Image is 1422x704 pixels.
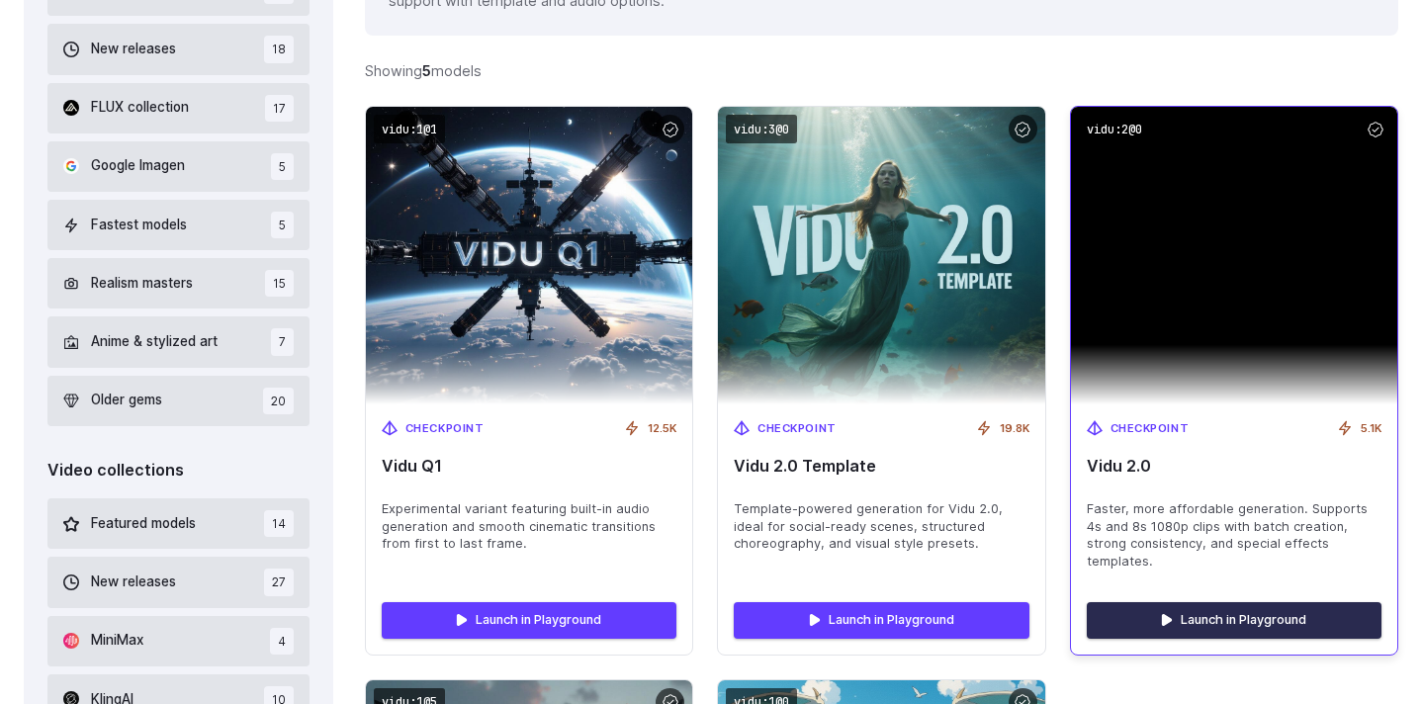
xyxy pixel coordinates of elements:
[734,500,1028,554] span: Template-powered generation for Vidu 2.0, ideal for social-ready scenes, structured choreography,...
[91,331,218,353] span: Anime & stylized art
[91,390,162,411] span: Older gems
[91,215,187,236] span: Fastest models
[264,510,294,537] span: 14
[1361,420,1381,438] span: 5.1K
[47,24,310,74] button: New releases 18
[47,376,310,426] button: Older gems 20
[1087,457,1381,476] span: Vidu 2.0
[1000,420,1029,438] span: 19.8K
[91,630,143,652] span: MiniMax
[271,212,294,238] span: 5
[270,628,294,655] span: 4
[47,557,310,607] button: New releases 27
[757,420,837,438] span: Checkpoint
[265,270,294,297] span: 15
[382,602,676,638] a: Launch in Playground
[271,153,294,180] span: 5
[264,569,294,595] span: 27
[734,457,1028,476] span: Vidu 2.0 Template
[47,616,310,666] button: MiniMax 4
[91,97,189,119] span: FLUX collection
[1079,115,1150,143] code: vidu:2@0
[648,420,676,438] span: 12.5K
[718,107,1044,403] img: Vidu 2.0 Template
[1111,420,1190,438] span: Checkpoint
[1087,602,1381,638] a: Launch in Playground
[405,420,485,438] span: Checkpoint
[734,602,1028,638] a: Launch in Playground
[47,316,310,367] button: Anime & stylized art 7
[91,273,193,295] span: Realism masters
[374,115,445,143] code: vidu:1@1
[265,95,294,122] span: 17
[726,115,797,143] code: vidu:3@0
[365,59,482,82] div: Showing models
[382,457,676,476] span: Vidu Q1
[271,328,294,355] span: 7
[47,200,310,250] button: Fastest models 5
[47,141,310,192] button: Google Imagen 5
[264,36,294,62] span: 18
[91,572,176,593] span: New releases
[382,500,676,554] span: Experimental variant featuring built-in audio generation and smooth cinematic transitions from fi...
[47,498,310,549] button: Featured models 14
[91,155,185,177] span: Google Imagen
[1087,500,1381,572] span: Faster, more affordable generation. Supports 4s and 8s 1080p clips with batch creation, strong co...
[47,458,310,484] div: Video collections
[91,39,176,60] span: New releases
[91,513,196,535] span: Featured models
[366,107,692,403] img: Vidu Q1
[263,388,294,414] span: 20
[422,62,431,79] strong: 5
[47,83,310,133] button: FLUX collection 17
[47,258,310,308] button: Realism masters 15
